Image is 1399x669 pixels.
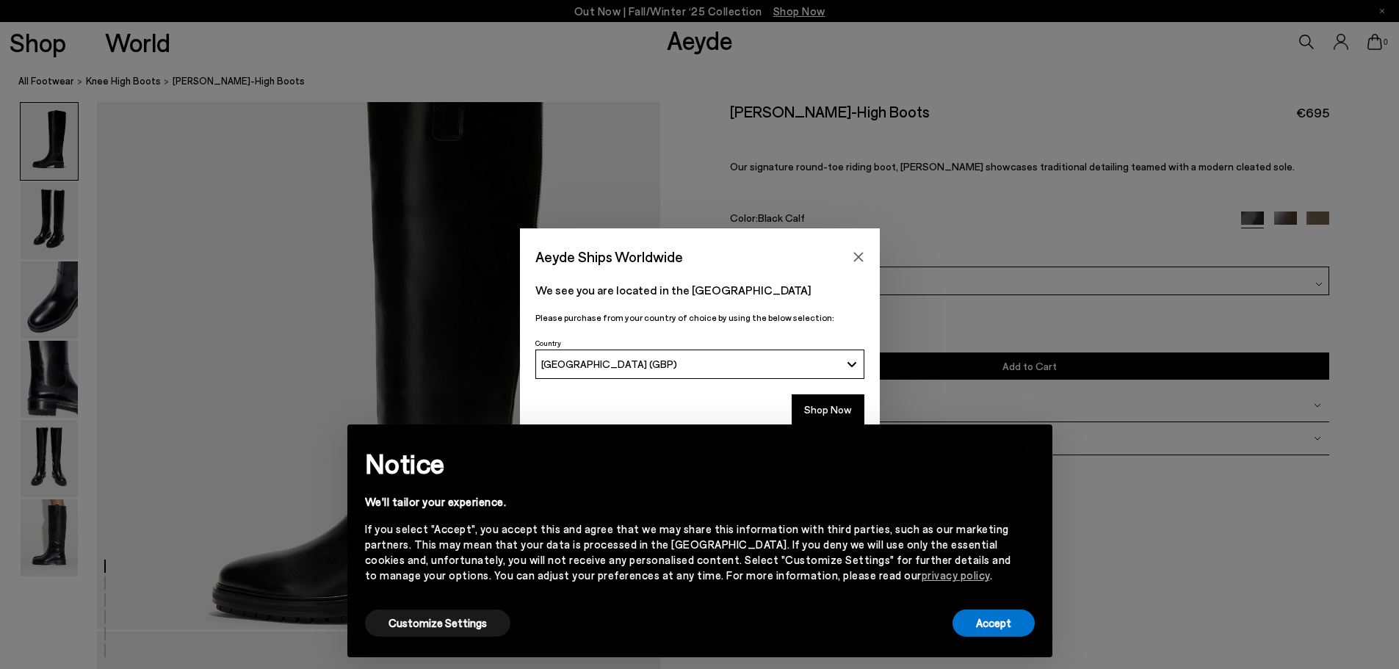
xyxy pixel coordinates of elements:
[1011,429,1046,464] button: Close this notice
[792,394,864,425] button: Shop Now
[847,246,870,268] button: Close
[1024,435,1034,457] span: ×
[952,610,1035,637] button: Accept
[535,339,561,347] span: Country
[535,311,864,325] p: Please purchase from your country of choice by using the below selection:
[535,244,683,270] span: Aeyde Ships Worldwide
[922,568,990,582] a: privacy policy
[365,610,510,637] button: Customize Settings
[365,521,1011,583] div: If you select "Accept", you accept this and agree that we may share this information with third p...
[535,281,864,299] p: We see you are located in the [GEOGRAPHIC_DATA]
[365,494,1011,510] div: We'll tailor your experience.
[365,444,1011,482] h2: Notice
[541,358,677,370] span: [GEOGRAPHIC_DATA] (GBP)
